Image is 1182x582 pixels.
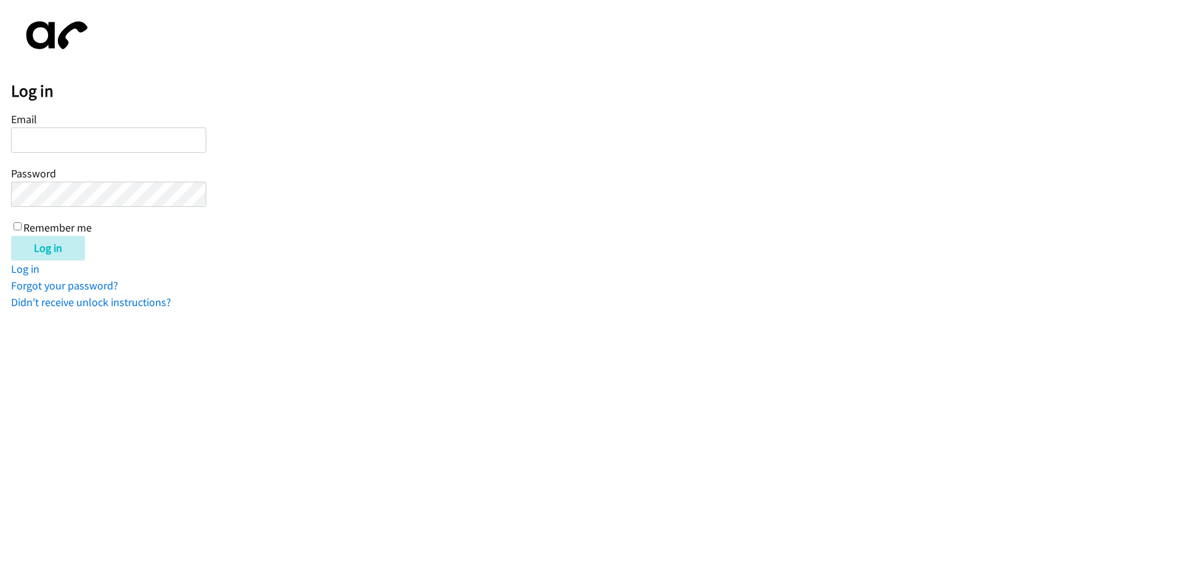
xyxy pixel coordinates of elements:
[11,112,37,126] label: Email
[11,236,85,261] input: Log in
[23,220,92,235] label: Remember me
[11,81,1182,102] h2: Log in
[11,166,56,180] label: Password
[11,11,97,60] img: aphone-8a226864a2ddd6a5e75d1ebefc011f4aa8f32683c2d82f3fb0802fe031f96514.svg
[11,278,118,293] a: Forgot your password?
[11,295,171,309] a: Didn't receive unlock instructions?
[11,262,39,276] a: Log in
